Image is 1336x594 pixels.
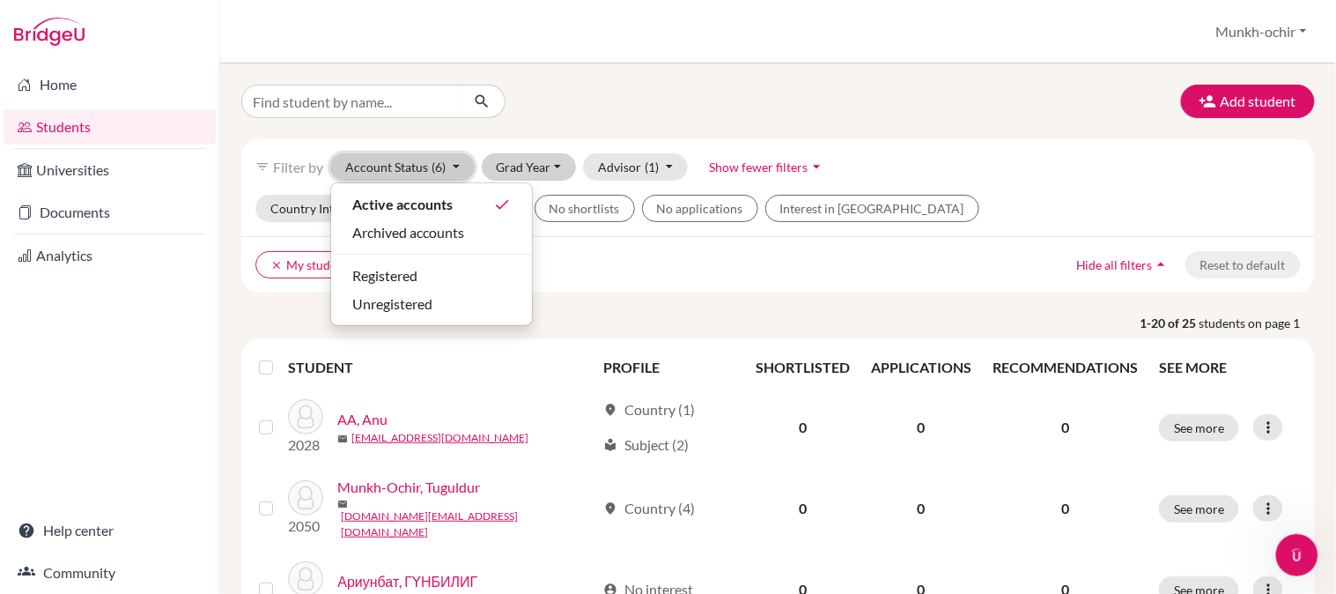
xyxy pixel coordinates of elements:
[4,238,216,273] a: Analytics
[1159,495,1239,523] button: See more
[993,417,1138,438] p: 0
[695,153,841,181] button: Show fewer filtersarrow_drop_down
[982,346,1148,389] th: RECOMMENDATIONS
[352,293,432,315] span: Unregistered
[493,196,511,213] i: done
[14,18,85,46] img: Bridge-U
[482,153,577,181] button: Grad Year
[4,152,216,188] a: Universities
[330,182,533,326] div: Account Status(6)
[273,159,323,175] span: Filter by
[583,153,688,181] button: Advisor(1)
[337,571,477,592] a: Ариунбат, ГҮНБИЛИГ
[594,346,746,389] th: PROFILE
[351,430,528,446] a: [EMAIL_ADDRESS][DOMAIN_NAME]
[288,480,323,516] img: Munkh-Ochir, Tuguldur
[710,160,808,174] span: Show fewer filters
[4,195,216,230] a: Documents
[352,194,453,215] span: Active accounts
[337,409,388,430] a: AA, Anu
[337,477,480,498] a: Munkh-Ochir, Tuguldur
[352,265,417,286] span: Registered
[255,251,368,278] button: clearMy students
[765,195,979,222] button: Interest in [GEOGRAPHIC_DATA]
[604,403,618,417] span: location_on
[288,516,323,537] p: 2050
[1140,314,1199,332] strong: 1-20 of 25
[337,499,348,509] span: mail
[255,195,387,222] button: Country Interest
[645,160,659,174] span: (1)
[4,513,216,548] a: Help center
[288,346,593,389] th: STUDENT
[642,195,758,222] button: No applications
[352,222,464,243] span: Archived accounts
[331,219,532,247] button: Archived accounts
[604,501,618,516] span: location_on
[331,262,532,290] button: Registered
[1185,251,1301,278] button: Reset to default
[604,434,690,456] div: Subject (2)
[4,555,216,590] a: Community
[331,290,532,318] button: Unregistered
[288,399,323,434] img: AA, Anu
[270,259,283,271] i: clear
[860,466,982,551] td: 0
[337,434,348,444] span: mail
[288,434,323,456] p: 2028
[255,160,269,174] i: filter_list
[860,389,982,466] td: 0
[604,498,696,519] div: Country (4)
[604,438,618,452] span: local_library
[1208,15,1315,48] button: Munkh-ochir
[1181,85,1315,118] button: Add student
[1159,414,1239,442] button: See more
[745,346,860,389] th: SHORTLISTED
[745,466,860,551] td: 0
[432,160,446,174] span: (6)
[4,109,216,145] a: Students
[1076,257,1153,272] span: Hide all filters
[1153,256,1170,273] i: arrow_drop_up
[1199,314,1315,332] span: students on page 1
[604,399,696,420] div: Country (1)
[241,85,460,118] input: Find student by name...
[1148,346,1308,389] th: SEE MORE
[330,153,475,181] button: Account Status(6)
[331,190,532,219] button: Active accountsdone
[993,498,1138,519] p: 0
[808,158,826,175] i: arrow_drop_down
[341,509,595,540] a: [DOMAIN_NAME][EMAIL_ADDRESS][DOMAIN_NAME]
[745,389,860,466] td: 0
[535,195,635,222] button: No shortlists
[860,346,982,389] th: APPLICATIONS
[1276,534,1318,576] iframe: Intercom live chat
[1061,251,1185,278] button: Hide all filtersarrow_drop_up
[4,67,216,102] a: Home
